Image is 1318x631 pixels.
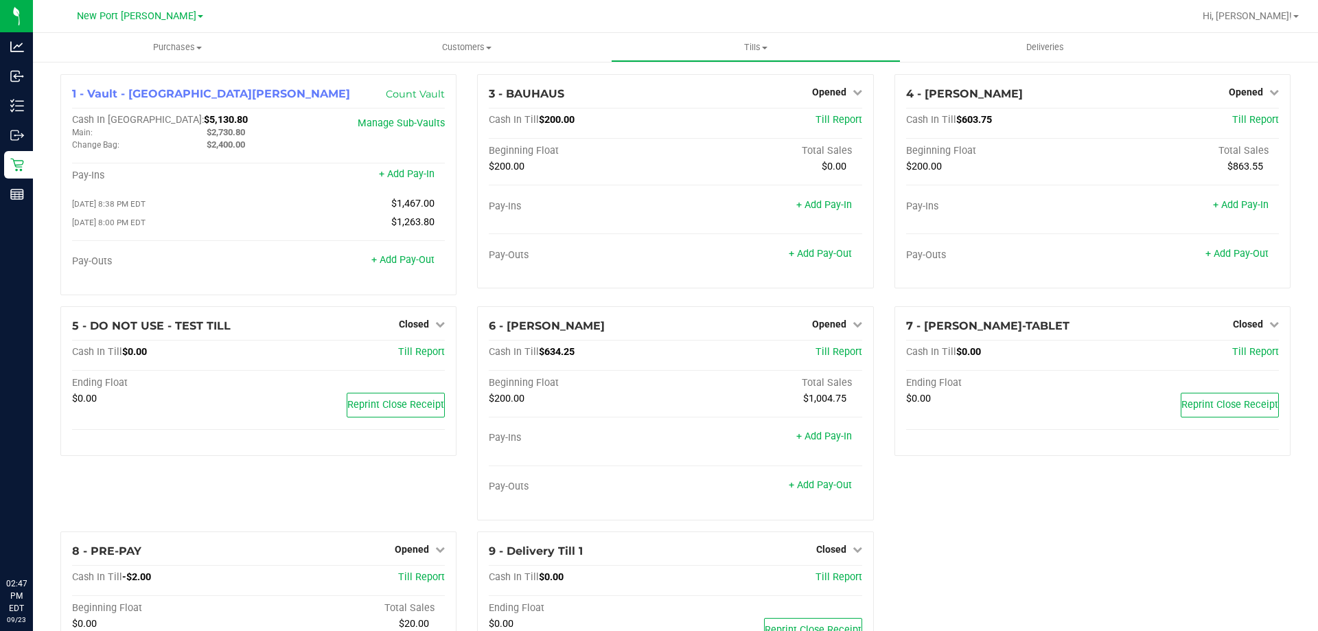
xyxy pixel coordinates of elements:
inline-svg: Reports [10,187,24,201]
span: $200.00 [906,161,942,172]
div: Pay-Outs [489,481,675,493]
span: $0.00 [956,346,981,358]
span: 3 - BAUHAUS [489,87,564,100]
button: Reprint Close Receipt [1181,393,1279,417]
span: Opened [812,87,846,97]
span: Opened [812,319,846,330]
a: Count Vault [386,88,445,100]
span: Tills [612,41,899,54]
span: Deliveries [1008,41,1083,54]
a: Till Report [1232,346,1279,358]
span: 5 - DO NOT USE - TEST TILL [72,319,231,332]
span: 6 - [PERSON_NAME] [489,319,605,332]
span: $634.25 [539,346,575,358]
div: Pay-Ins [489,200,675,213]
div: Beginning Float [489,377,675,389]
p: 02:47 PM EDT [6,577,27,615]
a: + Add Pay-Out [789,248,852,260]
div: Total Sales [1092,145,1279,157]
span: $0.00 [822,161,846,172]
span: $200.00 [489,393,524,404]
a: Till Report [816,571,862,583]
div: Pay-Ins [72,170,259,182]
span: Change Bag: [72,140,119,150]
div: Pay-Outs [489,249,675,262]
a: + Add Pay-Out [371,254,435,266]
span: -$2.00 [122,571,151,583]
div: Pay-Outs [906,249,1093,262]
span: $200.00 [539,114,575,126]
span: $0.00 [489,618,513,630]
a: + Add Pay-Out [789,479,852,491]
div: Ending Float [489,602,675,615]
span: Closed [399,319,429,330]
a: + Add Pay-In [379,168,435,180]
span: Reprint Close Receipt [1181,399,1278,411]
a: Till Report [1232,114,1279,126]
a: + Add Pay-In [796,199,852,211]
inline-svg: Retail [10,158,24,172]
span: 9 - Delivery Till 1 [489,544,583,558]
span: Closed [816,544,846,555]
span: $2,730.80 [207,127,245,137]
div: Beginning Float [906,145,1093,157]
div: Total Sales [675,377,862,389]
span: Cash In Till [72,571,122,583]
span: Cash In Till [72,346,122,358]
span: [DATE] 8:38 PM EDT [72,199,146,209]
span: Hi, [PERSON_NAME]! [1203,10,1292,21]
span: Opened [395,544,429,555]
a: Tills [611,33,900,62]
div: Pay-Ins [906,200,1093,213]
a: Till Report [398,346,445,358]
p: 09/23 [6,615,27,625]
span: $603.75 [956,114,992,126]
span: $1,467.00 [391,198,435,209]
inline-svg: Inventory [10,99,24,113]
span: $200.00 [489,161,524,172]
span: Cash In [GEOGRAPHIC_DATA]: [72,114,204,126]
div: Beginning Float [72,602,259,615]
span: $20.00 [399,618,429,630]
a: Manage Sub-Vaults [358,117,445,129]
div: Ending Float [72,377,259,389]
span: $5,130.80 [204,114,248,126]
span: $0.00 [72,618,97,630]
span: 7 - [PERSON_NAME]-TABLET [906,319,1070,332]
a: Deliveries [901,33,1190,62]
a: + Add Pay-Out [1205,248,1269,260]
span: Cash In Till [906,114,956,126]
span: Customers [323,41,610,54]
span: $0.00 [539,571,564,583]
span: Cash In Till [489,571,539,583]
span: Purchases [33,41,322,54]
span: Closed [1233,319,1263,330]
a: Customers [322,33,611,62]
span: 8 - PRE-PAY [72,544,141,558]
span: Main: [72,128,93,137]
span: $0.00 [906,393,931,404]
span: Cash In Till [489,114,539,126]
a: Purchases [33,33,322,62]
div: Beginning Float [489,145,675,157]
button: Reprint Close Receipt [347,393,445,417]
span: Reprint Close Receipt [347,399,444,411]
inline-svg: Analytics [10,40,24,54]
span: Cash In Till [906,346,956,358]
a: Till Report [398,571,445,583]
span: $2,400.00 [207,139,245,150]
a: + Add Pay-In [796,431,852,442]
span: $0.00 [72,393,97,404]
div: Total Sales [259,602,446,615]
span: $1,263.80 [391,216,435,228]
a: + Add Pay-In [1213,199,1269,211]
a: Till Report [816,346,862,358]
div: Ending Float [906,377,1093,389]
a: Till Report [816,114,862,126]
